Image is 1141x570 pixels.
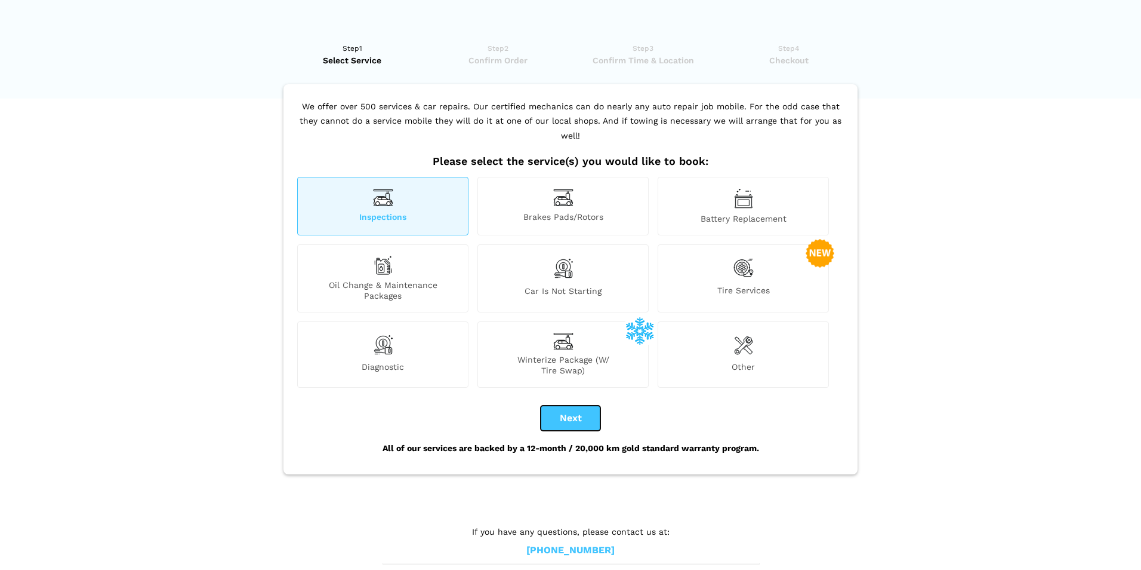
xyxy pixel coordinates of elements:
div: All of our services are backed by a 12-month / 20,000 km gold standard warranty program. [294,431,847,465]
button: Next [541,406,600,431]
span: Battery Replacement [658,213,828,224]
a: Step1 [283,42,421,66]
span: Checkout [720,54,858,66]
p: If you have any questions, please contact us at: [383,525,758,538]
span: Tire Services [658,285,828,301]
span: Inspections [298,212,468,224]
span: Confirm Order [429,54,567,66]
p: We offer over 500 services & car repairs. Our certified mechanics can do nearly any auto repair j... [294,99,847,155]
span: Select Service [283,54,421,66]
a: Step3 [574,42,712,66]
h2: Please select the service(s) you would like to book: [294,155,847,168]
img: winterize-icon_1.png [625,316,654,345]
span: Other [658,361,828,376]
img: new-badge-2-48.png [806,239,834,268]
span: Brakes Pads/Rotors [478,212,648,224]
a: [PHONE_NUMBER] [526,544,615,557]
span: Diagnostic [298,361,468,376]
span: Confirm Time & Location [574,54,712,66]
span: Oil Change & Maintenance Packages [298,280,468,301]
span: Winterize Package (W/ Tire Swap) [478,354,648,376]
a: Step2 [429,42,567,66]
span: Car is not starting [478,286,648,301]
a: Step4 [720,42,858,66]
